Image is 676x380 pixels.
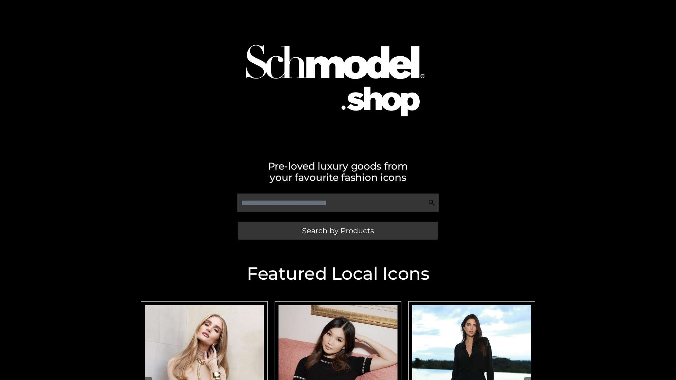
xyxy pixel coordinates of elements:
span: Search by Products [302,227,374,234]
h2: Pre-loved luxury goods from your favourite fashion icons [137,160,539,183]
img: Search Icon [428,199,435,206]
a: Search by Products [238,222,438,240]
h2: Featured Local Icons​ [137,265,539,283]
